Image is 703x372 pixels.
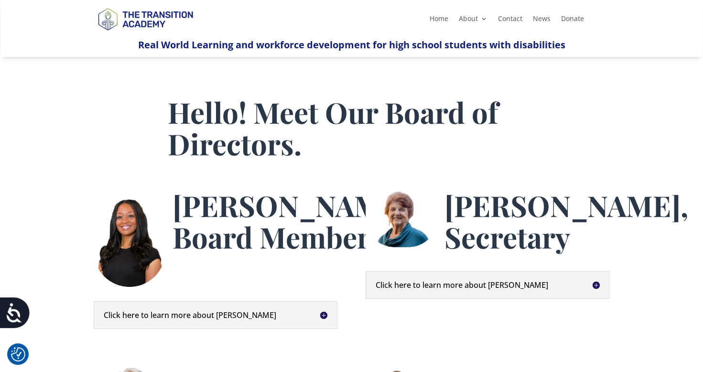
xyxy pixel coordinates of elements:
[533,15,551,26] a: News
[104,311,327,319] h5: Click here to learn more about [PERSON_NAME]
[94,29,197,38] a: Logo-Noticias
[168,93,498,163] span: Hello! Meet Our Board of Directors.
[11,347,25,361] button: Cookie Settings
[444,186,688,256] span: [PERSON_NAME], Secretary
[11,347,25,361] img: Revisit consent button
[138,38,565,51] span: Real World Learning and workforce development for high school students with disabilities
[430,15,448,26] a: Home
[459,15,487,26] a: About
[561,15,584,26] a: Donate
[376,281,599,289] h5: Click here to learn more about [PERSON_NAME]
[173,186,416,256] span: [PERSON_NAME], Board Member
[94,2,197,36] img: TTA Brand_TTA Primary Logo_Horizontal_Light BG
[498,15,522,26] a: Contact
